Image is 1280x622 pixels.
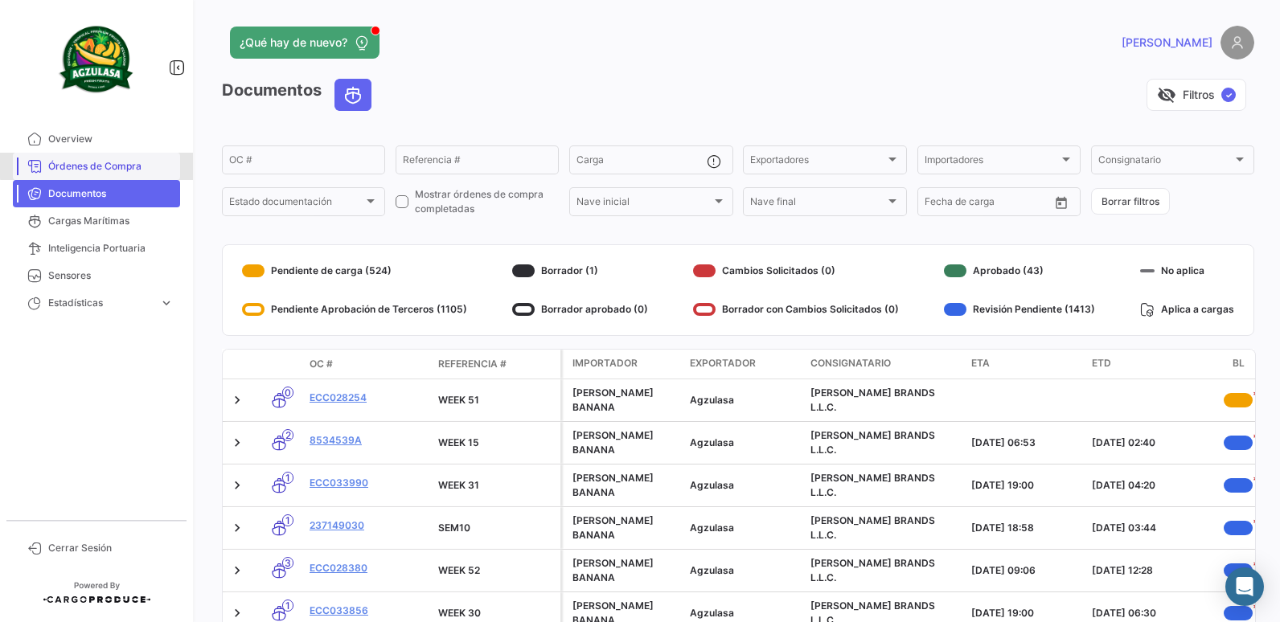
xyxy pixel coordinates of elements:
span: expand_more [159,296,174,310]
span: CHIQUITA BRANDS L.L.C. [810,387,935,413]
span: Nave final [750,198,884,210]
div: Revisión Pendiente (1413) [944,297,1095,322]
a: ECC033856 [310,604,425,618]
div: SEM10 [438,521,554,535]
span: CHIQUITA BRANDS L.L.C. [810,514,935,541]
button: Open calendar [1049,190,1073,215]
div: [DATE] 19:00 [971,478,1079,493]
div: Agzulasa [690,521,798,535]
a: ECC028380 [310,561,425,575]
div: Cambios Solicitados (0) [693,258,899,284]
div: Agzulasa [690,606,798,620]
div: WEEK 52 [438,563,554,578]
div: No aplica [1140,258,1234,284]
div: Aprobado (43) [944,258,1095,284]
span: Importadores [925,157,1059,168]
span: Inteligencia Portuaria [48,241,174,256]
div: Agzulasa [690,393,798,407]
div: Agzulasa [690,436,798,450]
div: WEEK 51 [438,393,554,407]
button: ¿Qué hay de nuevo? [230,27,379,59]
span: Cargas Marítimas [48,214,174,228]
a: Expand/Collapse Row [229,392,245,408]
div: [DATE] 09:06 [971,563,1079,578]
div: Abrir Intercom Messenger [1225,567,1264,606]
span: 0 [282,387,293,399]
datatable-header-cell: ETD [1085,350,1206,379]
span: Sensores [48,268,174,283]
span: Consignatario [1098,157,1233,168]
span: Exportadores [750,157,884,168]
span: Mostrar órdenes de compra completadas [415,187,559,216]
span: [PERSON_NAME] [1122,35,1212,51]
span: Cerrar Sesión [48,541,174,555]
datatable-header-cell: Modo de Transporte [255,358,303,370]
div: [PERSON_NAME] BANANA [572,556,677,585]
span: Exportador [690,356,756,370]
span: 1 [282,599,293,612]
div: [DATE] 18:58 [971,521,1079,535]
a: ECC033990 [310,476,425,490]
a: Expand/Collapse Row [229,563,245,579]
span: CHIQUITA BRANDS L.L.C. [810,557,935,583]
a: Expand/Collapse Row [229,477,245,493]
div: Pendiente de carga (524) [242,258,467,284]
a: Órdenes de Compra [13,153,180,180]
div: [PERSON_NAME] BANANA [572,471,677,500]
span: ETD [1092,356,1111,370]
div: Borrador aprobado (0) [512,297,648,322]
div: [PERSON_NAME] BANANA [572,428,677,457]
button: Ocean [335,80,371,110]
span: 3 [282,557,293,569]
a: Expand/Collapse Row [229,520,245,536]
a: Cargas Marítimas [13,207,180,235]
span: Estado documentación [229,198,363,210]
input: Hasta [965,198,1024,210]
div: Borrador (1) [512,258,648,284]
a: ECC028254 [310,391,425,405]
div: [PERSON_NAME] BANANA [572,386,677,415]
div: [DATE] 04:20 [1092,478,1200,493]
span: 1 [282,514,293,526]
div: Aplica a cargas [1140,297,1234,322]
div: [DATE] 06:53 [971,436,1079,450]
div: WEEK 15 [438,436,554,450]
span: Estadísticas [48,296,153,310]
datatable-header-cell: ETA [965,350,1085,379]
div: [DATE] 02:40 [1092,436,1200,450]
a: Sensores [13,262,180,289]
span: Documentos [48,186,174,201]
div: [DATE] 12:28 [1092,563,1200,578]
span: ETA [971,356,990,370]
datatable-header-cell: Referencia # [432,350,560,378]
div: Borrador con Cambios Solicitados (0) [693,297,899,322]
div: [DATE] 06:30 [1092,606,1200,620]
div: WEEK 30 [438,606,554,620]
span: Referencia # [438,357,507,371]
datatable-header-cell: OC # [303,350,432,378]
div: [DATE] 03:44 [1092,521,1200,535]
a: 237149030 [310,518,425,533]
span: Importador [572,356,638,370]
span: OC # [310,357,333,371]
div: WEEK 31 [438,478,554,493]
button: visibility_offFiltros✓ [1147,79,1246,111]
span: Overview [48,132,174,146]
div: Pendiente Aprobación de Terceros (1105) [242,297,467,322]
datatable-header-cell: Consignatario [804,350,965,379]
a: 8534539A [310,433,425,448]
h3: Documentos [222,79,376,111]
a: Expand/Collapse Row [229,435,245,451]
span: Nave inicial [576,198,711,210]
img: agzulasa-logo.png [56,19,137,100]
span: Órdenes de Compra [48,159,174,174]
div: [DATE] 19:00 [971,606,1079,620]
span: ¿Qué hay de nuevo? [240,35,347,51]
div: Agzulasa [690,563,798,578]
a: Expand/Collapse Row [229,605,245,621]
button: Borrar filtros [1091,188,1170,215]
span: Consignatario [810,356,891,370]
img: placeholder-user.png [1221,26,1254,59]
datatable-header-cell: Exportador [683,350,804,379]
span: ✓ [1221,88,1236,102]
